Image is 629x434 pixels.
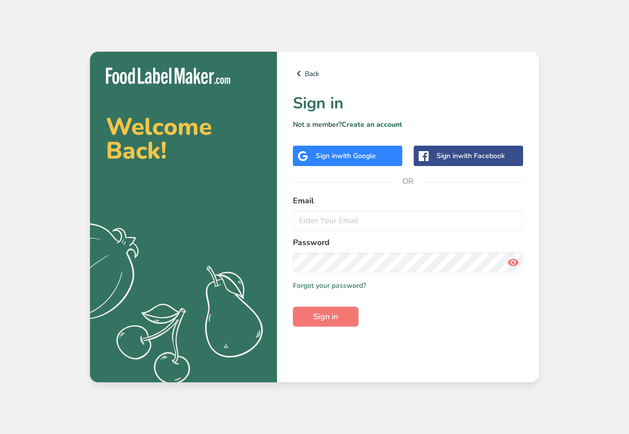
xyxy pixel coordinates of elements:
[437,151,505,161] div: Sign in
[293,68,523,80] a: Back
[393,167,423,196] span: OR
[293,211,523,231] input: Enter Your Email
[293,280,366,291] a: Forgot your password?
[106,115,261,163] h2: Welcome Back!
[337,151,376,161] span: with Google
[313,311,338,323] span: Sign in
[458,151,505,161] span: with Facebook
[293,119,523,130] p: Not a member?
[106,68,230,84] img: Food Label Maker
[293,237,523,249] label: Password
[342,120,402,129] a: Create an account
[293,195,523,207] label: Email
[316,151,376,161] div: Sign in
[293,91,523,115] h1: Sign in
[293,307,359,327] button: Sign in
